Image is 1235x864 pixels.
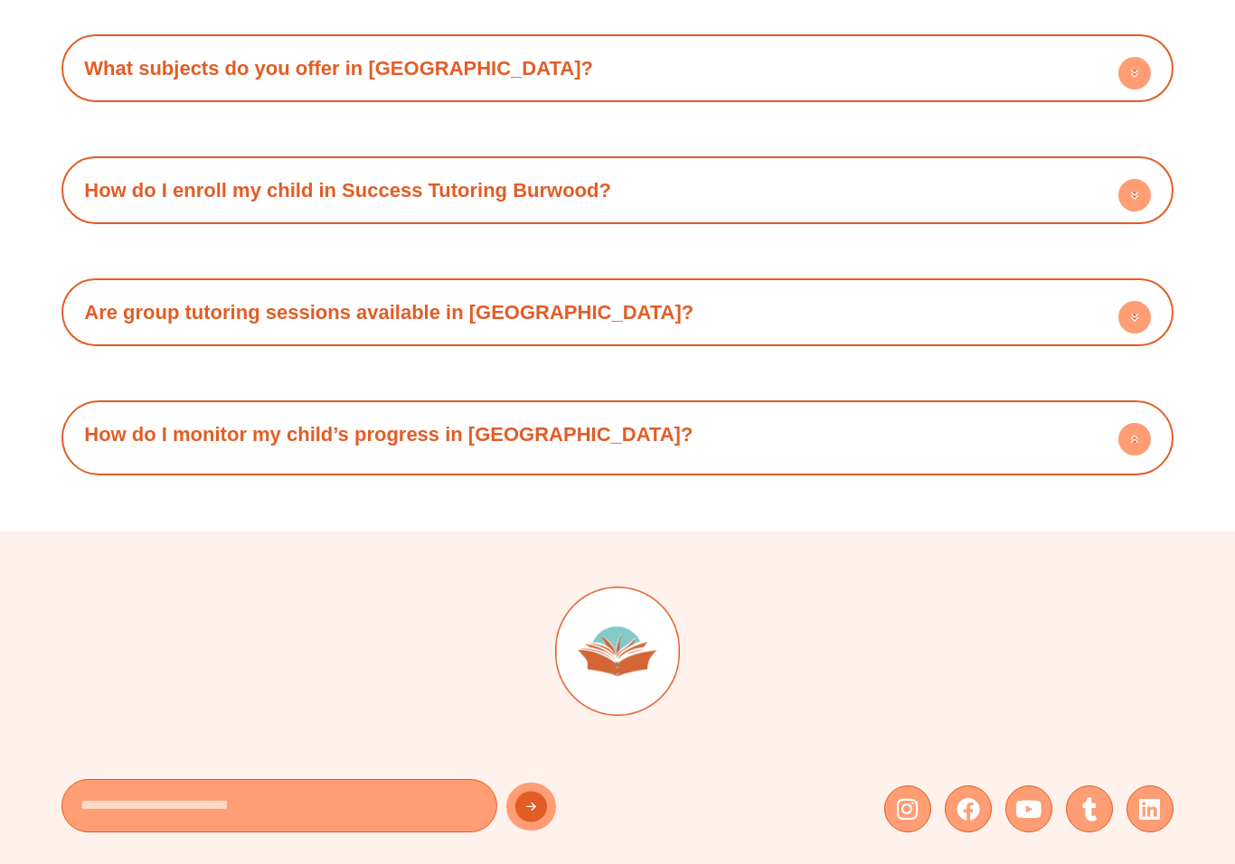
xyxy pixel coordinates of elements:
div: How do I monitor my child’s progress in [GEOGRAPHIC_DATA]? [71,409,1164,459]
div: What subjects do you offer in [GEOGRAPHIC_DATA]? [71,43,1164,93]
form: New Form [61,779,608,841]
a: Are group tutoring sessions available in [GEOGRAPHIC_DATA]? [84,301,693,324]
div: How do I enroll my child in Success Tutoring Burwood? [71,165,1164,215]
iframe: Chat Widget [1145,777,1235,864]
a: How do I enroll my child in Success Tutoring Burwood? [84,179,611,202]
div: Are group tutoring sessions available in [GEOGRAPHIC_DATA]? [71,287,1164,337]
p: We provide regular progress reports and maintain open communication with parents to ensure transp... [84,460,1104,487]
a: What subjects do you offer in [GEOGRAPHIC_DATA]? [84,57,593,80]
a: How do I monitor my child’s progress in [GEOGRAPHIC_DATA]? [84,423,693,446]
div: How do I monitor my child’s progress in [GEOGRAPHIC_DATA]? [71,459,1117,467]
